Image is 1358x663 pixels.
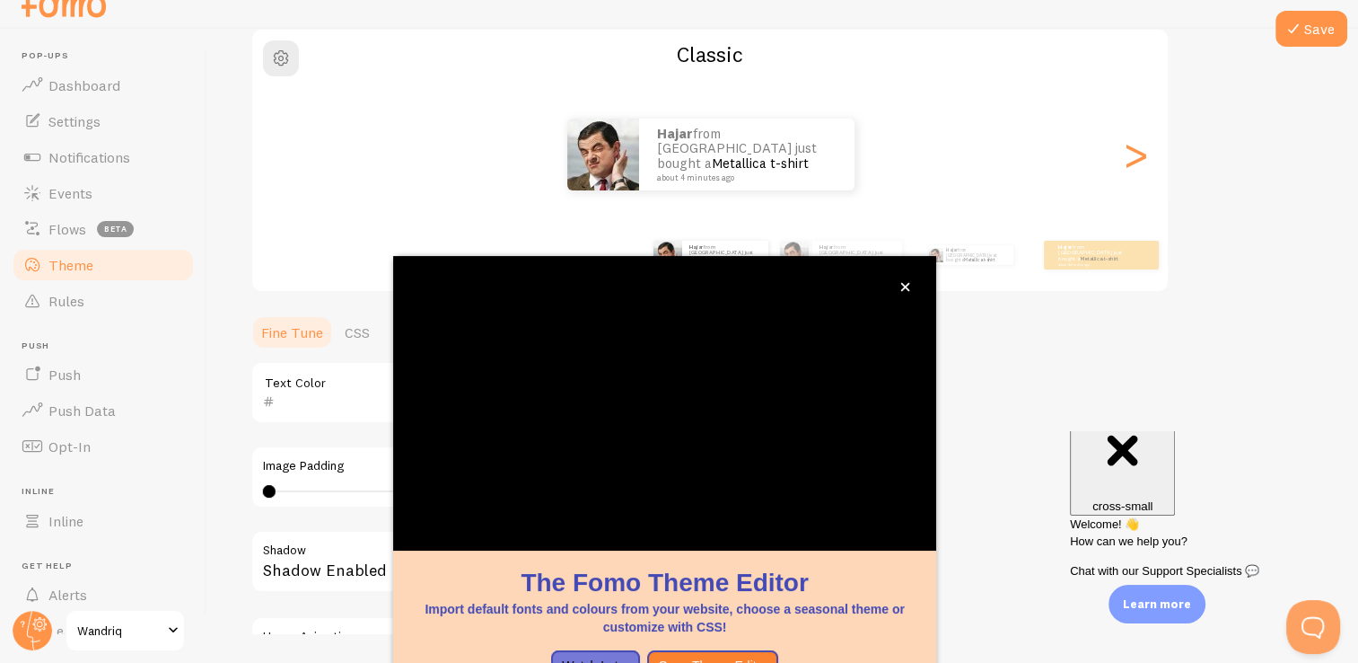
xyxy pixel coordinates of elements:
[11,503,196,539] a: Inline
[11,283,196,319] a: Rules
[1058,243,1130,266] p: from [GEOGRAPHIC_DATA] just bought a
[1058,243,1073,251] strong: Hajar
[11,393,196,429] a: Push Data
[11,577,196,613] a: Alerts
[1080,255,1118,262] a: Metallica t-shirt
[48,256,93,274] span: Theme
[567,119,639,190] img: Fomo
[712,155,809,172] a: Metallica t-shirt
[711,255,749,262] a: Metallica t-shirt
[250,314,334,350] a: Fine Tune
[415,600,915,636] p: Import default fonts and colours from your website, choose a seasonal theme or customize with CSS!
[22,340,196,352] span: Push
[1061,431,1350,600] iframe: Help Scout Beacon - Messages and Notifications
[48,76,120,94] span: Dashboard
[689,243,704,251] strong: Hajar
[964,257,994,262] a: Metallica t-shirt
[689,243,761,266] p: from [GEOGRAPHIC_DATA] just bought a
[780,241,809,270] img: Fomo
[48,512,83,530] span: Inline
[48,112,101,130] span: Settings
[77,620,162,641] span: Wandriq
[819,243,895,266] p: from [GEOGRAPHIC_DATA] just bought a
[11,247,196,283] a: Theme
[22,486,196,498] span: Inline
[48,292,84,310] span: Rules
[250,530,789,596] div: Shadow Enabled
[657,125,693,142] strong: Hajar
[841,255,880,262] a: Metallica t-shirt
[1286,600,1340,654] iframe: Help Scout Beacon - Open
[1123,596,1191,613] p: Learn more
[657,173,831,182] small: about 4 minutes ago
[657,127,837,182] p: from [GEOGRAPHIC_DATA] just bought a
[1058,262,1128,266] small: about 4 minutes ago
[334,314,381,350] a: CSS
[48,148,130,166] span: Notifications
[11,103,196,139] a: Settings
[946,247,958,252] strong: Hajar
[22,561,196,572] span: Get Help
[819,243,834,251] strong: Hajar
[65,609,186,652] a: Wandriq
[11,429,196,464] a: Opt-In
[11,175,196,211] a: Events
[48,184,92,202] span: Events
[928,248,942,262] img: Fomo
[946,245,1006,265] p: from [GEOGRAPHIC_DATA] just bought a
[48,366,81,384] span: Push
[11,67,196,103] a: Dashboard
[11,139,196,175] a: Notifications
[896,278,915,296] button: close,
[11,211,196,247] a: Flows beta
[415,565,915,600] h1: The Fomo Theme Editor
[48,220,86,238] span: Flows
[1275,11,1347,47] button: Save
[653,241,682,270] img: Fomo
[11,357,196,393] a: Push
[97,221,134,237] span: beta
[1108,585,1205,623] div: Learn more
[252,40,1168,68] h2: Classic
[263,458,776,474] label: Image Padding
[48,438,91,455] span: Opt-In
[22,50,196,62] span: Pop-ups
[1125,90,1146,219] div: Next slide
[48,586,87,604] span: Alerts
[48,402,116,420] span: Push Data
